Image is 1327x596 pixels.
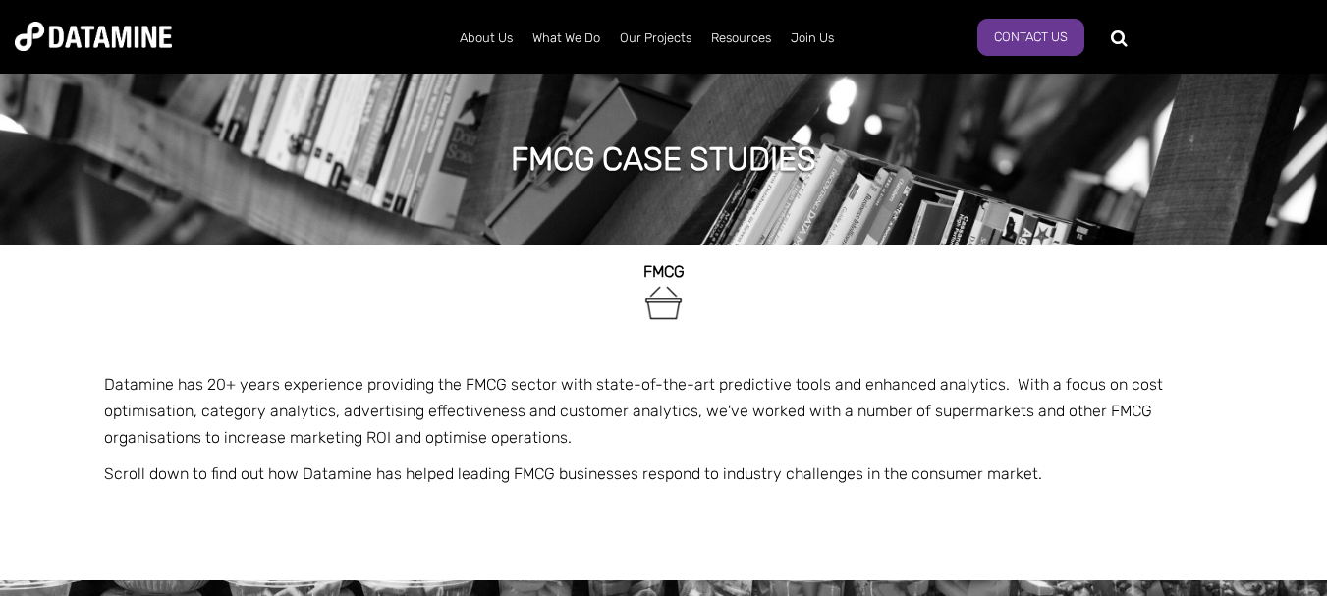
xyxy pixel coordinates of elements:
a: About Us [450,13,523,64]
a: Our Projects [610,13,701,64]
p: Scroll down to find out how Datamine has helped leading FMCG businesses respond to industry chall... [104,461,1224,487]
h2: FMCG [104,263,1224,281]
img: Datamine [15,22,172,51]
img: FMCG-1 [641,281,686,325]
a: What We Do [523,13,610,64]
h1: FMCG case studies [511,137,816,181]
p: Datamine has 20+ years experience providing the FMCG sector with state-of-the-art predictive tool... [104,371,1224,452]
a: Join Us [781,13,844,64]
a: Resources [701,13,781,64]
a: Contact Us [977,19,1084,56]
